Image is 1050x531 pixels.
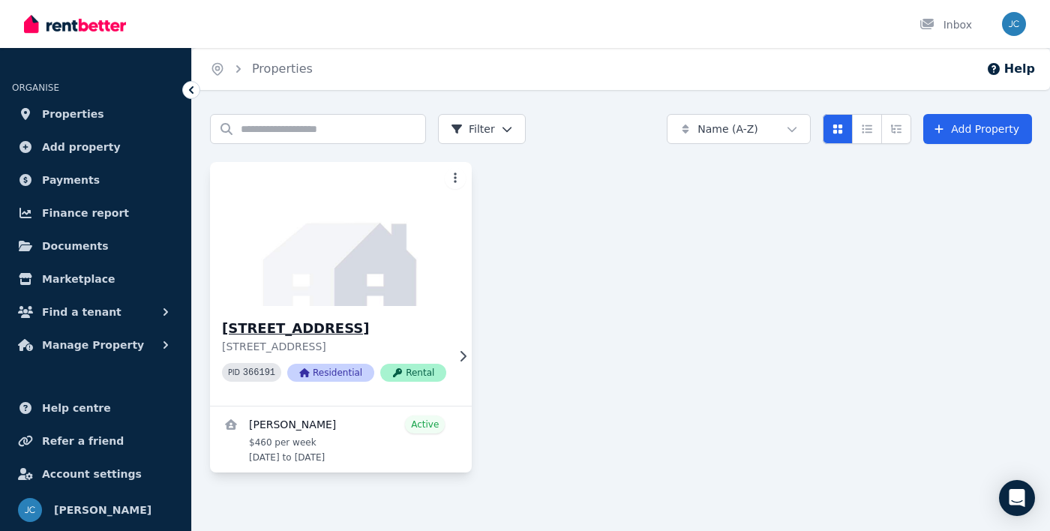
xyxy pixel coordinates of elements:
[42,105,104,123] span: Properties
[54,501,151,519] span: [PERSON_NAME]
[42,171,100,189] span: Payments
[42,138,121,156] span: Add property
[12,330,179,360] button: Manage Property
[12,426,179,456] a: Refer a friend
[192,48,331,90] nav: Breadcrumb
[445,168,466,189] button: More options
[18,498,42,522] img: Jason Clarke
[1002,12,1026,36] img: Jason Clarke
[42,270,115,288] span: Marketplace
[222,318,446,339] h3: [STREET_ADDRESS]
[12,165,179,195] a: Payments
[919,17,972,32] div: Inbox
[12,198,179,228] a: Finance report
[12,264,179,294] a: Marketplace
[243,367,275,378] code: 366191
[823,114,911,144] div: View options
[12,132,179,162] a: Add property
[667,114,811,144] button: Name (A-Z)
[12,459,179,489] a: Account settings
[12,231,179,261] a: Documents
[852,114,882,144] button: Compact list view
[222,339,446,354] p: [STREET_ADDRESS]
[438,114,526,144] button: Filter
[12,99,179,129] a: Properties
[12,297,179,327] button: Find a tenant
[12,82,59,93] span: ORGANISE
[203,158,478,310] img: 17 Channel St, Bushland Beach
[697,121,758,136] span: Name (A-Z)
[42,204,129,222] span: Finance report
[42,432,124,450] span: Refer a friend
[12,393,179,423] a: Help centre
[228,368,240,376] small: PID
[42,465,142,483] span: Account settings
[42,303,121,321] span: Find a tenant
[252,61,313,76] a: Properties
[380,364,446,382] span: Rental
[287,364,374,382] span: Residential
[24,13,126,35] img: RentBetter
[986,60,1035,78] button: Help
[42,336,144,354] span: Manage Property
[42,399,111,417] span: Help centre
[210,162,472,406] a: 17 Channel St, Bushland Beach[STREET_ADDRESS][STREET_ADDRESS]PID 366191ResidentialRental
[881,114,911,144] button: Expanded list view
[923,114,1032,144] a: Add Property
[823,114,853,144] button: Card view
[42,237,109,255] span: Documents
[210,406,472,472] a: View details for Denise Johnson
[999,480,1035,516] div: Open Intercom Messenger
[451,121,495,136] span: Filter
